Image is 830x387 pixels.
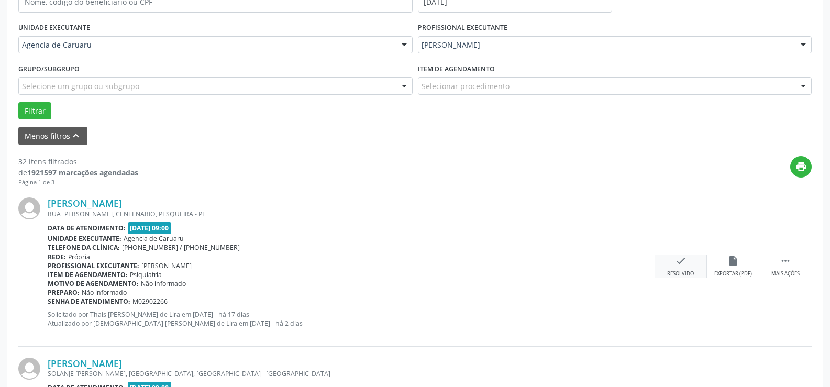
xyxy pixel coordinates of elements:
strong: 1921597 marcações agendadas [27,168,138,178]
i: check [675,255,687,267]
b: Motivo de agendamento: [48,279,139,288]
span: Própria [68,252,90,261]
div: Página 1 de 3 [18,178,138,187]
label: PROFISSIONAL EXECUTANTE [418,20,507,36]
i:  [780,255,791,267]
span: [DATE] 09:00 [128,222,172,234]
div: Exportar (PDF) [714,270,752,278]
b: Unidade executante: [48,234,121,243]
span: Agencia de Caruaru [124,234,184,243]
img: img [18,197,40,219]
span: Selecionar procedimento [422,81,510,92]
i: print [795,161,807,172]
b: Preparo: [48,288,80,297]
div: Resolvido [667,270,694,278]
span: Selecione um grupo ou subgrupo [22,81,139,92]
span: [PERSON_NAME] [422,40,791,50]
b: Item de agendamento: [48,270,128,279]
span: [PERSON_NAME] [141,261,192,270]
i: insert_drive_file [727,255,739,267]
b: Telefone da clínica: [48,243,120,252]
div: SOLANJE [PERSON_NAME], [GEOGRAPHIC_DATA], [GEOGRAPHIC_DATA] - [GEOGRAPHIC_DATA] [48,369,655,378]
span: Agencia de Caruaru [22,40,391,50]
div: Mais ações [771,270,800,278]
label: UNIDADE EXECUTANTE [18,20,90,36]
a: [PERSON_NAME] [48,358,122,369]
button: print [790,156,812,178]
b: Data de atendimento: [48,224,126,233]
span: Não informado [141,279,186,288]
b: Senha de atendimento: [48,297,130,306]
p: Solicitado por Thais [PERSON_NAME] de Lira em [DATE] - há 17 dias Atualizado por [DEMOGRAPHIC_DAT... [48,310,655,328]
button: Filtrar [18,102,51,120]
b: Rede: [48,252,66,261]
div: de [18,167,138,178]
img: img [18,358,40,380]
span: Não informado [82,288,127,297]
span: M02902266 [132,297,168,306]
a: [PERSON_NAME] [48,197,122,209]
label: Item de agendamento [418,61,495,77]
div: RUA [PERSON_NAME], CENTENARIO, PESQUEIRA - PE [48,209,655,218]
i: keyboard_arrow_up [70,130,82,141]
button: Menos filtroskeyboard_arrow_up [18,127,87,145]
span: Psiquiatria [130,270,162,279]
label: Grupo/Subgrupo [18,61,80,77]
span: [PHONE_NUMBER] / [PHONE_NUMBER] [122,243,240,252]
div: 32 itens filtrados [18,156,138,167]
b: Profissional executante: [48,261,139,270]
